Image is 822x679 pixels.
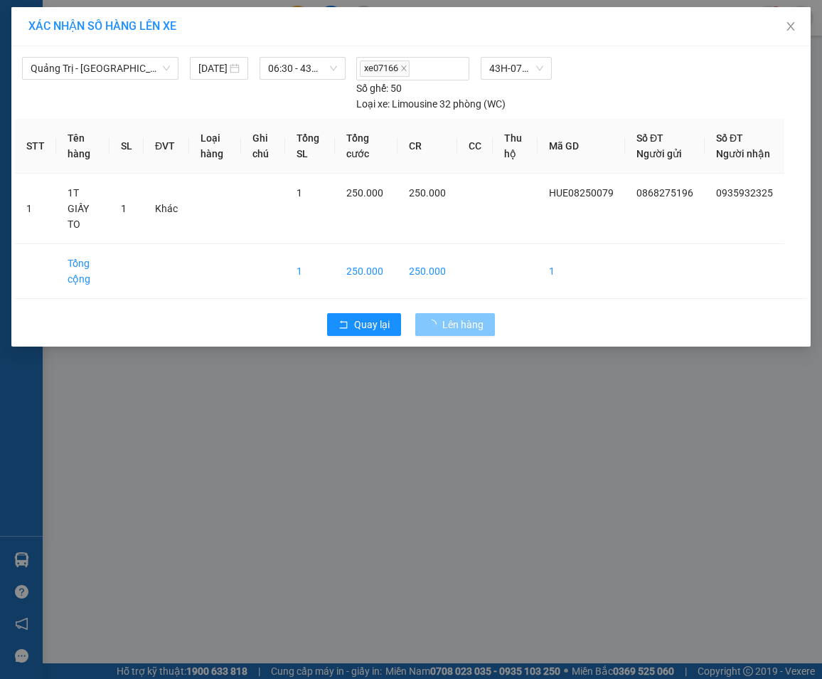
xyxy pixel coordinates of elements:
th: CR [397,119,457,174]
span: 0935932325 [716,187,773,199]
th: Loại hàng [189,119,241,174]
td: 250.000 [397,244,457,299]
td: 1 [15,174,56,244]
span: 0868275196 [636,187,693,199]
th: Thu hộ [493,119,538,174]
button: Close [771,7,811,47]
span: rollback [338,320,348,331]
div: 50 [356,80,402,96]
th: Tổng cước [335,119,397,174]
th: CC [457,119,493,174]
span: 0935932325 [86,26,164,41]
td: Khác [144,174,189,244]
th: SL [110,119,144,174]
td: 250.000 [335,244,397,299]
th: STT [15,119,56,174]
td: Tổng cộng [56,244,110,299]
p: Gửi: [6,31,84,47]
span: Lấy: [6,68,73,82]
th: ĐVT [144,119,189,174]
th: Ghi chú [241,119,285,174]
span: NGÃ [PERSON_NAME], [GEOGRAPHIC_DATA], [GEOGRAPHIC_DATA] [86,43,216,106]
button: rollbackQuay lại [327,313,401,336]
button: Lên hàng [415,313,495,336]
span: VP An Sương [117,8,196,23]
span: Số ghế: [356,80,388,96]
span: xe07166 [360,60,410,77]
span: Người gửi [636,148,682,159]
td: 1 [285,244,335,299]
th: Tổng SL [285,119,335,174]
th: Mã GD [538,119,625,174]
div: Limousine 32 phòng (WC) [356,96,506,112]
span: VP HUẾ [27,67,73,83]
span: Người nhận [716,148,770,159]
span: Số ĐT [636,132,663,144]
span: loading [427,320,442,330]
td: 1T GIẤY TO [56,174,110,244]
span: 1 [121,203,127,214]
input: 14/08/2025 [198,60,227,76]
span: Quay lại [354,317,390,332]
span: 43H-071.66 [489,58,544,79]
span: HUE08250079 [549,187,614,199]
span: 1 [297,187,302,199]
p: Nhận: [86,8,216,23]
span: VP Huế [30,31,74,47]
span: Lên hàng [442,317,484,332]
span: close [400,65,407,72]
span: Quảng Trị - Huế - Đà Nẵng - Vũng Tàu [31,58,170,79]
span: Loại xe: [356,96,390,112]
span: 06:30 - 43H-071.66 [268,58,337,79]
th: Tên hàng [56,119,110,174]
td: 1 [538,244,625,299]
span: close [785,21,796,32]
span: 250.000 [409,187,446,199]
span: XÁC NHẬN SỐ HÀNG LÊN XE [28,19,176,33]
span: Giao: [86,45,216,105]
span: 0868275196 [6,49,84,65]
span: 250.000 [346,187,383,199]
span: Số ĐT [716,132,743,144]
